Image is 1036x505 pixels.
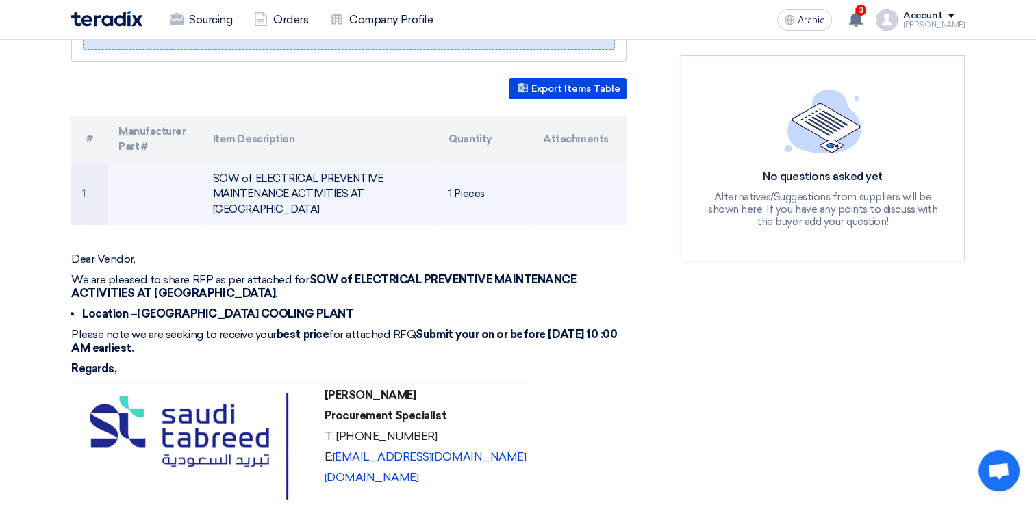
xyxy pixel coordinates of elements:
[71,252,627,266] p: Dear Vendor,
[108,116,202,163] th: Manufacturer Part #
[333,450,527,463] a: [EMAIL_ADDRESS][DOMAIN_NAME]
[798,16,825,25] span: Arabic
[82,307,353,320] strong: Location –[GEOGRAPHIC_DATA] COOLING PLANT
[978,450,1020,491] a: Open chat
[77,389,314,504] img: I4IRbxIBg0YhIjQkQlChGJTVQipArAAA9CsYfxiUIEgGhFLnbRi18EYxjFOEYyltGMZyxfQAAAOw==
[707,170,939,184] div: No questions asked yet
[325,471,419,484] a: [DOMAIN_NAME]
[349,12,433,28] font: Company Profile
[855,5,866,16] span: 3
[71,116,108,163] th: #
[438,116,532,163] th: Quantity
[273,12,308,28] font: Orders
[785,89,861,153] img: empty_state_list.svg
[531,83,620,94] font: Export Items Table
[707,191,939,228] div: Alternatives/Suggestions from suppliers will be shown here, If you have any points to discuss wit...
[202,116,438,163] th: Item Description
[71,328,617,354] strong: Submit your on or before [DATE] 10 :00 AM earliest.
[325,409,446,422] strong: Procurement Specialist
[325,430,527,443] p: T: [PHONE_NUMBER]
[71,328,627,355] p: Please note we are seeking to receive your for attached RFQ
[876,9,898,31] img: profile_test.png
[277,328,329,341] strong: best price
[71,163,108,226] td: 1
[777,9,832,31] button: Arabic
[325,389,416,402] strong: [PERSON_NAME]
[71,273,576,300] strong: SOW of ELECTRICAL PREVENTIVE MAINTENANCE ACTIVITIES AT [GEOGRAPHIC_DATA]
[213,172,383,216] font: SOW of ELECTRICAL PREVENTIVE MAINTENANCE ACTIVITIES AT [GEOGRAPHIC_DATA]
[438,163,532,226] td: 1 Pieces
[903,10,942,22] div: Account
[71,273,627,300] p: We are pleased to share RFP as per attached for .
[243,5,319,35] a: Orders
[903,21,965,29] div: [PERSON_NAME]
[71,362,116,375] strong: Regards,
[325,450,527,464] p: E:
[509,78,627,99] button: Export Items Table
[71,11,142,27] img: Teradix logo
[159,5,243,35] a: Sourcing
[189,12,232,28] font: Sourcing
[532,116,627,163] th: Attachments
